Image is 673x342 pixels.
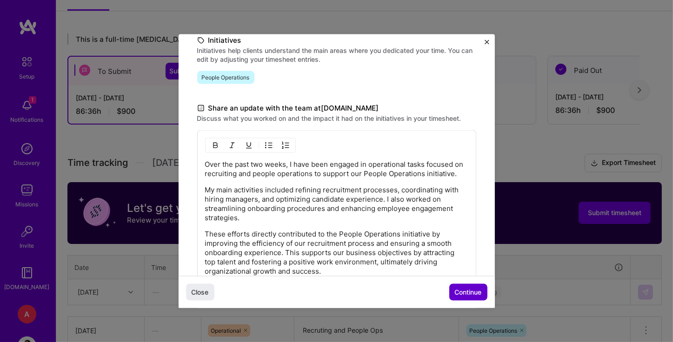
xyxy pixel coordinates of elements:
p: My main activities included refining recruitment processes, coordinating with hiring managers, an... [205,185,468,223]
label: Share an update with the team at [DOMAIN_NAME] [197,103,476,114]
img: Bold [212,142,219,149]
span: Continue [455,287,482,296]
i: icon TagBlack [197,35,205,46]
button: Continue [449,283,487,300]
p: Over the past two weeks, I have been engaged in operational tasks focused on recruiting and peopl... [205,160,468,178]
span: People Operations [197,71,254,84]
label: Initiatives [197,35,476,46]
label: Initiatives help clients understand the main areas where you dedicated your time. You can edit by... [197,46,476,64]
img: UL [265,142,273,149]
button: Close [485,40,489,50]
img: Underline [245,142,253,149]
p: These efforts directly contributed to the People Operations initiative by improving the efficienc... [205,230,468,276]
img: OL [282,142,289,149]
span: Close [192,287,209,296]
img: Italic [228,142,236,149]
label: Discuss what you worked on and the impact it had on the initiatives in your timesheet. [197,114,476,123]
i: icon DocumentBlack [197,103,205,113]
button: Close [186,283,214,300]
